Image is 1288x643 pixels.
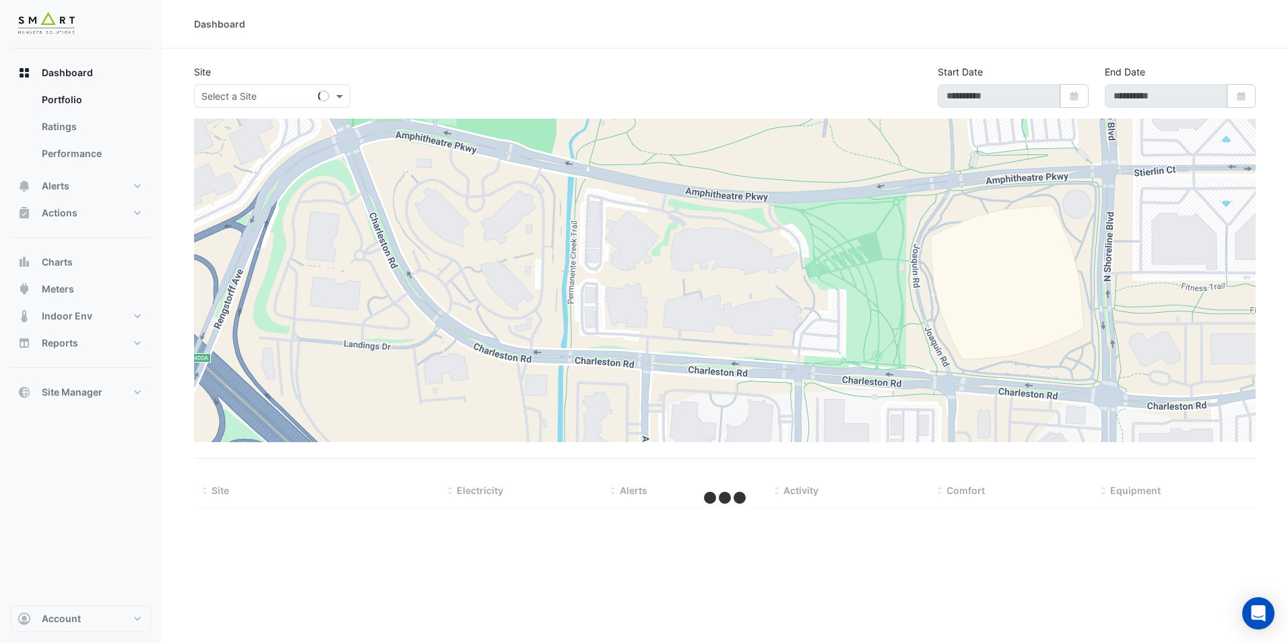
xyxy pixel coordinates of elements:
div: Dashboard [11,86,151,173]
label: End Date [1105,65,1145,79]
span: Account [42,612,81,625]
button: Meters [11,276,151,303]
a: Portfolio [31,86,151,113]
app-icon: Actions [18,206,31,220]
span: Site [212,485,229,496]
app-icon: Site Manager [18,386,31,399]
div: Dashboard [194,17,245,31]
label: Start Date [938,65,983,79]
span: Reports [42,336,78,350]
button: Alerts [11,173,151,200]
span: Site Manager [42,386,102,399]
button: Actions [11,200,151,226]
app-icon: Alerts [18,179,31,193]
img: Company Logo [16,11,77,38]
app-icon: Reports [18,336,31,350]
span: Meters [42,282,74,296]
div: Open Intercom Messenger [1242,597,1275,630]
span: Alerts [42,179,69,193]
button: Account [11,605,151,632]
span: Charts [42,255,73,269]
app-icon: Charts [18,255,31,269]
span: Comfort [946,485,985,496]
button: Reports [11,330,151,357]
label: Site [194,65,211,79]
a: Ratings [31,113,151,140]
button: Charts [11,249,151,276]
span: Activity [783,485,818,496]
button: Dashboard [11,59,151,86]
app-icon: Dashboard [18,66,31,80]
span: Equipment [1110,485,1161,496]
span: Dashboard [42,66,93,80]
span: Electricity [457,485,503,496]
app-icon: Indoor Env [18,309,31,323]
app-icon: Meters [18,282,31,296]
span: Actions [42,206,77,220]
span: Indoor Env [42,309,92,323]
button: Site Manager [11,379,151,406]
span: Alerts [620,485,647,496]
a: Performance [31,140,151,167]
button: Indoor Env [11,303,151,330]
